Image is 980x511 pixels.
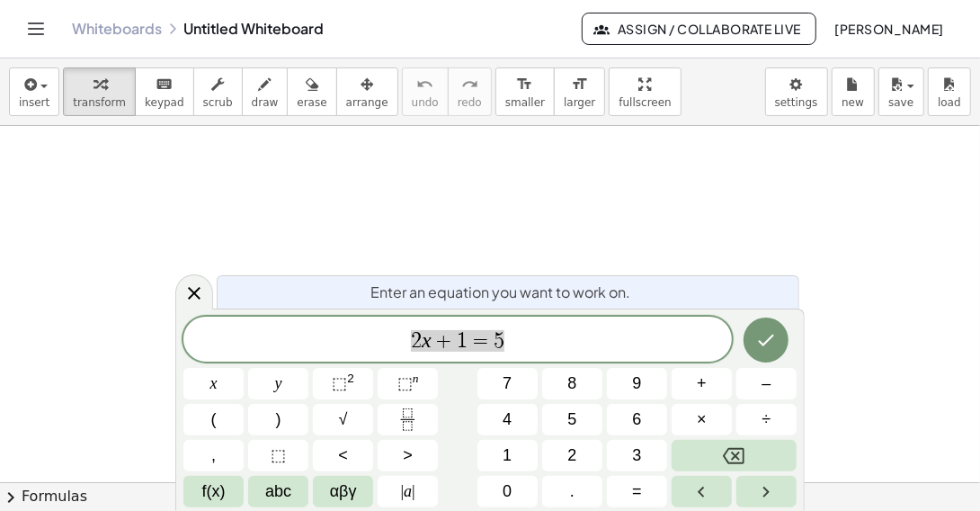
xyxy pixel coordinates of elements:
span: + [432,330,458,352]
span: settings [775,96,818,109]
span: transform [73,96,126,109]
i: format_size [516,74,533,95]
span: . [570,480,575,504]
span: , [211,444,216,468]
span: 7 [503,372,512,396]
button: Fraction [378,404,438,435]
button: Right arrow [736,476,797,507]
button: keyboardkeypad [135,67,194,116]
button: Minus [736,368,797,399]
span: | [401,482,405,500]
sup: n [413,372,419,385]
button: 6 [607,404,667,435]
button: 7 [477,368,538,399]
button: transform [63,67,136,116]
button: 5 [542,404,602,435]
button: 0 [477,476,538,507]
button: load [928,67,971,116]
span: Assign / Collaborate Live [597,21,801,37]
span: draw [252,96,279,109]
button: Less than [313,440,373,471]
span: 1 [503,444,512,468]
button: 4 [477,404,538,435]
button: Superscript [378,368,438,399]
span: x [210,372,218,396]
button: x [183,368,244,399]
span: insert [19,96,49,109]
span: ( [211,408,217,432]
span: f(x) [202,480,226,504]
span: 9 [632,372,641,396]
span: abc [265,480,291,504]
span: fullscreen [619,96,671,109]
span: ⬚ [332,374,347,392]
button: [PERSON_NAME] [820,13,958,45]
button: Done [744,318,788,363]
button: y [248,368,308,399]
button: Squared [313,368,373,399]
var: x [422,328,432,352]
span: 0 [503,480,512,504]
span: 1 [457,330,468,352]
span: erase [297,96,326,109]
span: scrub [203,96,233,109]
button: 9 [607,368,667,399]
button: erase [287,67,336,116]
span: 3 [632,444,641,468]
button: new [832,67,875,116]
button: Divide [736,404,797,435]
i: keyboard [156,74,173,95]
button: . [542,476,602,507]
button: Placeholder [248,440,308,471]
span: + [697,372,707,396]
span: ) [276,408,281,432]
span: 6 [632,408,641,432]
button: 3 [607,440,667,471]
span: < [338,444,348,468]
span: ⬚ [271,444,286,468]
button: redoredo [448,67,492,116]
span: smaller [505,96,545,109]
i: redo [461,74,478,95]
button: Greater than [378,440,438,471]
span: larger [564,96,595,109]
span: αβγ [330,480,357,504]
button: settings [765,67,828,116]
span: a [401,480,415,504]
button: 1 [477,440,538,471]
button: Times [672,404,732,435]
button: ( [183,404,244,435]
span: 2 [567,444,576,468]
button: ) [248,404,308,435]
button: Alphabet [248,476,308,507]
button: Assign / Collaborate Live [582,13,816,45]
span: – [762,372,771,396]
span: save [888,96,913,109]
button: Equals [607,476,667,507]
span: ÷ [762,408,771,432]
button: format_sizesmaller [495,67,555,116]
button: arrange [336,67,398,116]
button: Functions [183,476,244,507]
span: load [938,96,961,109]
button: Backspace [672,440,797,471]
button: format_sizelarger [554,67,605,116]
button: Left arrow [672,476,732,507]
span: 5 [494,330,504,352]
button: Greek alphabet [313,476,373,507]
span: ⬚ [397,374,413,392]
span: = [632,480,642,504]
a: Whiteboards [72,20,162,38]
button: Toggle navigation [22,14,50,43]
span: Enter an equation you want to work on. [370,282,630,303]
i: undo [416,74,433,95]
button: Plus [672,368,732,399]
span: redo [458,96,482,109]
button: save [878,67,924,116]
span: y [275,372,282,396]
sup: 2 [347,372,354,385]
span: arrange [346,96,388,109]
button: undoundo [402,67,449,116]
button: 8 [542,368,602,399]
span: [PERSON_NAME] [834,21,944,37]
